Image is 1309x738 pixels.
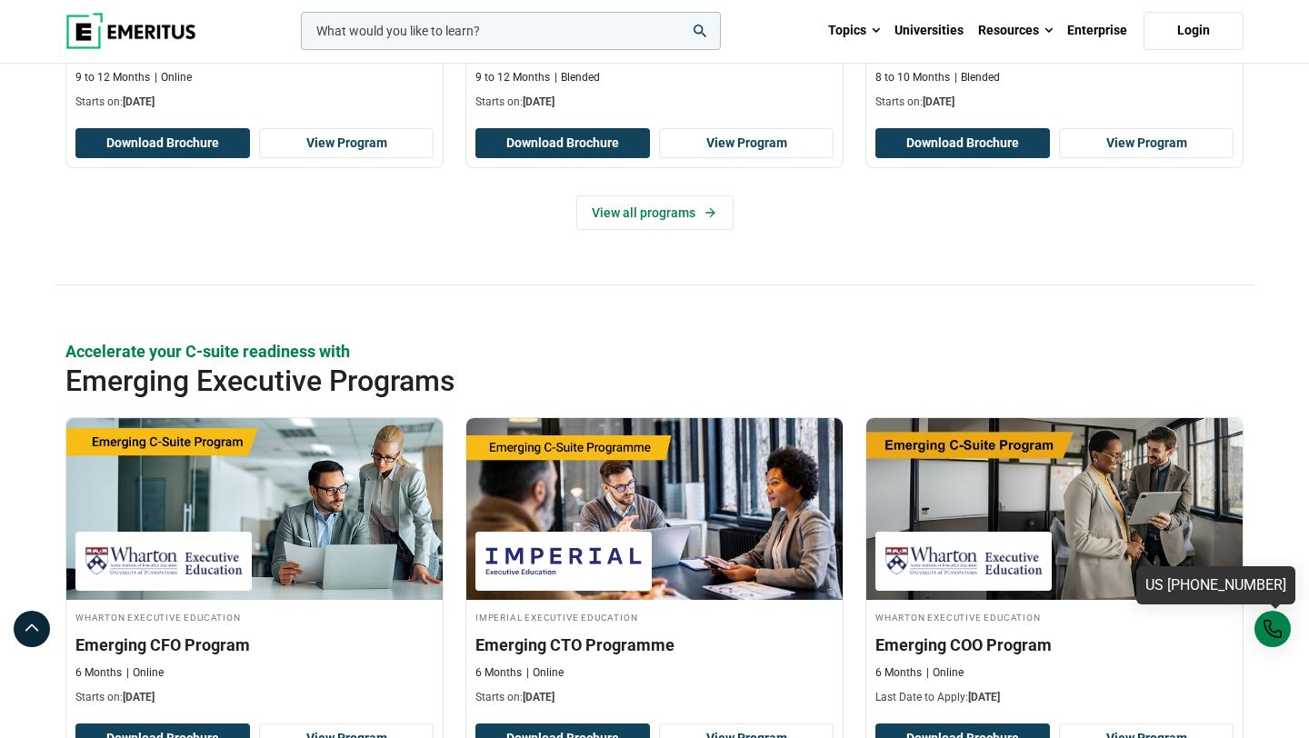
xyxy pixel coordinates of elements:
a: View Program [659,128,834,159]
a: View all programs [576,195,734,230]
img: Emerging CTO Programme | Online Business Management Course [466,418,843,600]
img: Wharton Executive Education [85,541,243,582]
p: Starts on: [475,690,834,705]
p: Blended [555,70,600,85]
h4: Wharton Executive Education [75,609,434,624]
p: Starts on: [875,95,1234,110]
p: Starts on: [475,95,834,110]
button: Download Brochure [875,128,1050,159]
p: Last Date to Apply: [875,690,1234,705]
a: Finance Course by Wharton Executive Education - September 25, 2025 Wharton Executive Education Wh... [66,418,443,714]
span: [DATE] [123,691,155,703]
span: [DATE] [923,95,954,108]
h3: Emerging COO Program [875,633,1234,656]
img: Emerging COO Program | Online Supply Chain and Operations Course [866,418,1243,600]
span: [DATE] [968,691,1000,703]
p: 9 to 12 Months [475,70,550,85]
img: Imperial Executive Education [485,541,643,582]
h4: Wharton Executive Education [875,609,1234,624]
span: [DATE] [123,95,155,108]
button: Download Brochure [475,128,650,159]
a: Supply Chain and Operations Course by Wharton Executive Education - September 30, 2025 Wharton Ex... [866,418,1243,714]
p: Starts on: [75,95,434,110]
p: Online [155,70,192,85]
p: 9 to 12 Months [75,70,150,85]
input: woocommerce-product-search-field-0 [301,12,721,50]
p: Accelerate your C-suite readiness with [65,340,1244,363]
p: 6 Months [875,665,922,681]
a: Business Management Course by Imperial Executive Education - September 25, 2025 Imperial Executiv... [466,418,843,714]
a: View Program [259,128,434,159]
img: Wharton Executive Education [884,541,1043,582]
a: Login [1144,12,1244,50]
p: Blended [954,70,1000,85]
p: Online [926,665,964,681]
span: [DATE] [523,95,555,108]
p: 6 Months [475,665,522,681]
p: Starts on: [75,690,434,705]
h3: Emerging CTO Programme [475,633,834,656]
a: US [PHONE_NUMBER] [1136,566,1295,604]
h4: Imperial Executive Education [475,609,834,624]
span: [DATE] [523,691,555,703]
p: 8 to 10 Months [875,70,950,85]
img: Emerging CFO Program | Online Finance Course [66,418,443,600]
p: Online [526,665,564,681]
a: View Program [1059,128,1234,159]
h2: Emerging Executive Programs [65,363,1125,399]
p: Online [126,665,164,681]
p: 6 Months [75,665,122,681]
h3: Emerging CFO Program [75,633,434,656]
button: Download Brochure [75,128,250,159]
